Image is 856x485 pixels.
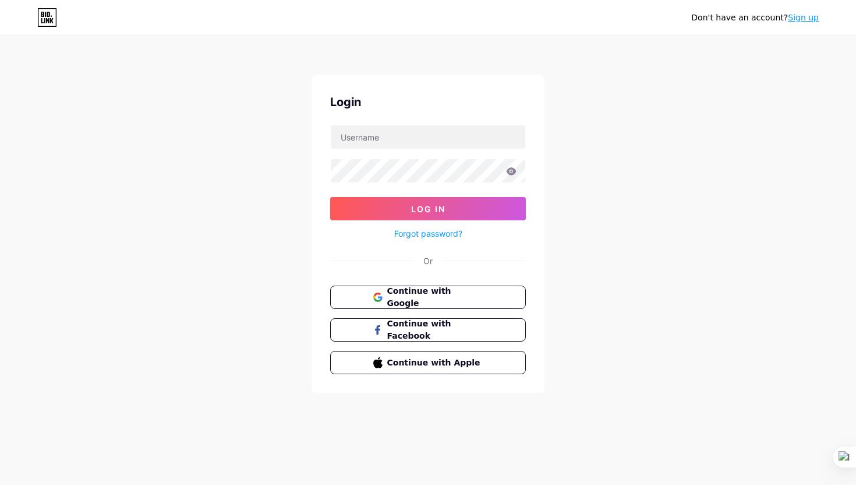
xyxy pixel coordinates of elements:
[330,318,526,342] button: Continue with Facebook
[387,357,483,369] span: Continue with Apple
[330,197,526,220] button: Log In
[387,318,483,342] span: Continue with Facebook
[330,93,526,111] div: Login
[411,204,445,214] span: Log In
[330,286,526,309] button: Continue with Google
[331,125,525,149] input: Username
[423,255,433,267] div: Or
[394,227,462,240] a: Forgot password?
[387,285,483,310] span: Continue with Google
[691,12,819,24] div: Don't have an account?
[330,351,526,374] button: Continue with Apple
[788,13,819,22] a: Sign up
